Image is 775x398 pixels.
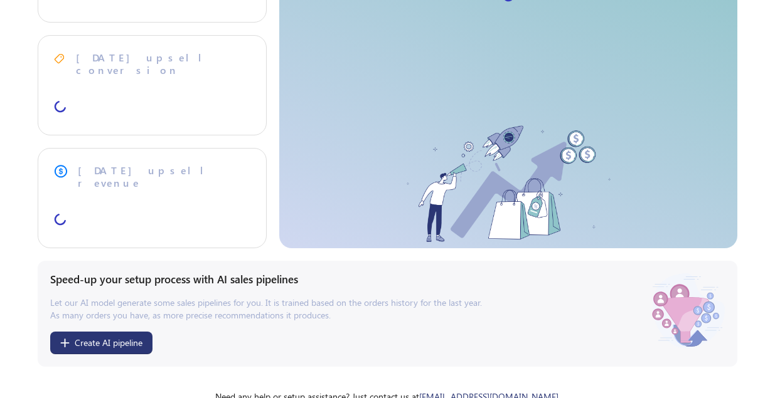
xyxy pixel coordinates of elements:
[50,296,482,321] span: Let our AI model generate some sales pipelines for you. It is trained based on the orders history...
[76,51,250,76] span: [DATE] upsell conversion
[78,164,250,189] span: [DATE] upsell revenue
[50,272,298,286] span: Speed-up your setup process with AI sales pipelines
[75,338,142,348] div: Create AI pipeline
[50,332,152,354] button: Create AI pipeline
